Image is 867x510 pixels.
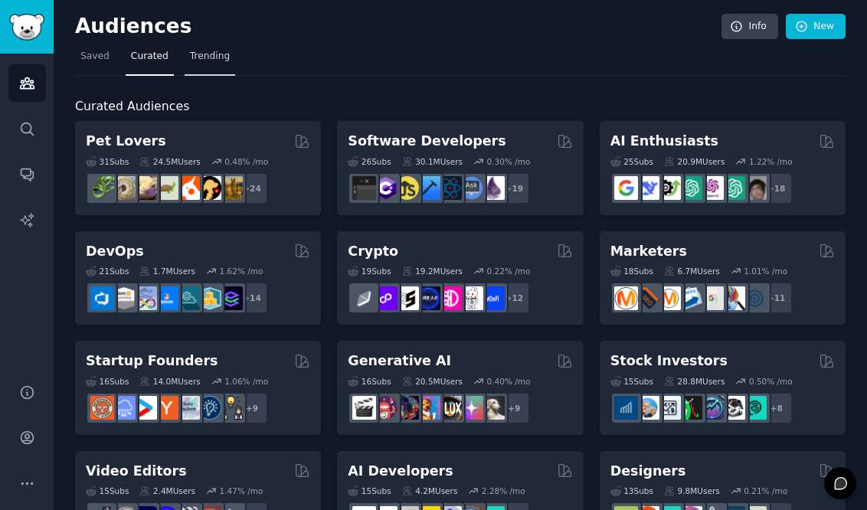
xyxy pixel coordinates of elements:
img: PetAdvice [198,176,221,200]
h2: Video Editors [86,462,187,481]
div: + 12 [498,282,530,314]
img: platformengineering [176,286,200,310]
img: Trading [679,396,702,420]
img: indiehackers [176,396,200,420]
div: + 18 [761,172,793,204]
h2: AI Enthusiasts [610,132,718,151]
img: 0xPolygon [374,286,398,310]
img: startup [133,396,157,420]
div: 4.2M Users [402,485,458,496]
div: 1.01 % /mo [744,266,787,276]
div: 15 Sub s [348,485,391,496]
div: 1.47 % /mo [220,485,263,496]
div: 19 Sub s [348,266,391,276]
span: Curated [131,50,168,64]
div: 19.2M Users [402,266,463,276]
div: + 14 [236,282,268,314]
img: ballpython [112,176,136,200]
img: swingtrading [721,396,745,420]
img: FluxAI [438,396,462,420]
div: 1.06 % /mo [224,376,268,387]
img: Entrepreneurship [198,396,221,420]
div: 2.28 % /mo [482,485,525,496]
div: + 24 [236,172,268,204]
img: StocksAndTrading [700,396,724,420]
h2: Startup Founders [86,351,218,371]
h2: Designers [610,462,686,481]
div: + 9 [498,392,530,424]
img: growmybusiness [219,396,243,420]
span: Saved [80,50,110,64]
div: 18 Sub s [610,266,653,276]
img: herpetology [90,176,114,200]
img: technicalanalysis [743,396,767,420]
a: Curated [126,44,174,76]
h2: DevOps [86,242,144,261]
img: leopardgeckos [133,176,157,200]
img: defi_ [481,286,505,310]
img: googleads [700,286,724,310]
img: aws_cdk [198,286,221,310]
img: AItoolsCatalog [657,176,681,200]
img: aivideo [352,396,376,420]
h2: Pet Lovers [86,132,166,151]
span: Trending [190,50,230,64]
div: 16 Sub s [86,376,129,387]
div: + 8 [761,392,793,424]
div: + 19 [498,172,530,204]
img: starryai [460,396,483,420]
div: 24.5M Users [139,156,200,167]
div: 15 Sub s [610,376,653,387]
img: PlatformEngineers [219,286,243,310]
img: Emailmarketing [679,286,702,310]
img: Docker_DevOps [133,286,157,310]
img: bigseo [636,286,659,310]
img: turtle [155,176,178,200]
img: sdforall [417,396,440,420]
div: 0.40 % /mo [487,376,531,387]
h2: Software Developers [348,132,505,151]
img: dividends [614,396,638,420]
div: 1.22 % /mo [749,156,793,167]
img: reactnative [438,176,462,200]
img: software [352,176,376,200]
div: 6.7M Users [664,266,720,276]
a: Saved [75,44,115,76]
img: web3 [417,286,440,310]
a: New [786,14,846,40]
img: AskComputerScience [460,176,483,200]
img: chatgpt_promptDesign [679,176,702,200]
img: AskMarketing [657,286,681,310]
img: content_marketing [614,286,638,310]
div: 16 Sub s [348,376,391,387]
div: 0.21 % /mo [744,485,787,496]
img: DeepSeek [636,176,659,200]
img: MarketingResearch [721,286,745,310]
div: 26 Sub s [348,156,391,167]
h2: Generative AI [348,351,451,371]
img: azuredevops [90,286,114,310]
img: ethstaker [395,286,419,310]
div: + 9 [236,392,268,424]
img: chatgpt_prompts_ [721,176,745,200]
div: 13 Sub s [610,485,653,496]
div: 14.0M Users [139,376,200,387]
h2: Stock Investors [610,351,728,371]
img: dogbreed [219,176,243,200]
img: dalle2 [374,396,398,420]
img: ethfinance [352,286,376,310]
h2: AI Developers [348,462,453,481]
div: 15 Sub s [86,485,129,496]
a: Info [721,14,778,40]
img: elixir [481,176,505,200]
img: csharp [374,176,398,200]
div: 0.22 % /mo [487,266,531,276]
div: 2.4M Users [139,485,195,496]
a: Trending [185,44,235,76]
img: iOSProgramming [417,176,440,200]
img: DevOpsLinks [155,286,178,310]
div: 25 Sub s [610,156,653,167]
img: GoogleGeminiAI [614,176,638,200]
img: CryptoNews [460,286,483,310]
div: 9.8M Users [664,485,720,496]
